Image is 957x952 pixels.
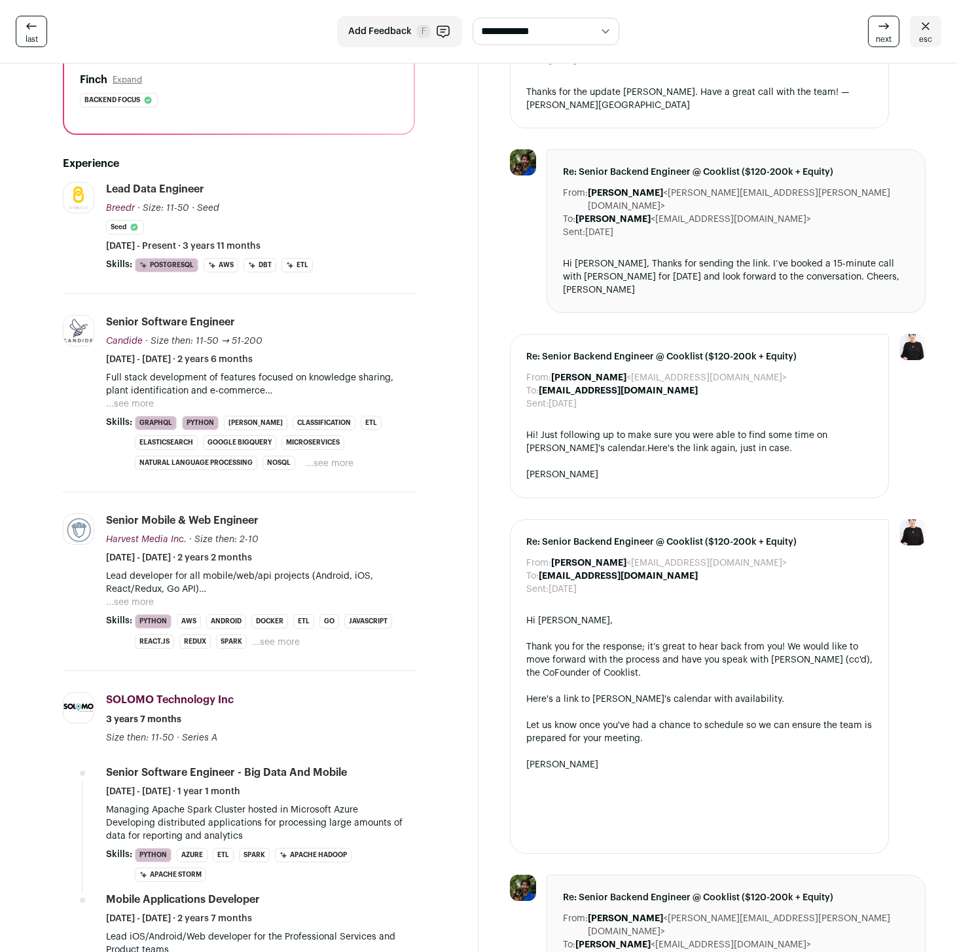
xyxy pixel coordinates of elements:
dd: [DATE] [585,226,613,239]
dd: <[EMAIL_ADDRESS][DOMAIN_NAME]> [575,213,811,226]
span: Re: Senior Backend Engineer @ Cooklist ($120-200k + Equity) [563,891,909,904]
a: Here's the link again, just in case. [647,444,792,453]
span: Candide [106,337,143,346]
span: [DATE] - [DATE] · 1 year 1 month [106,785,240,798]
dd: <[EMAIL_ADDRESS][DOMAIN_NAME]> [575,938,811,951]
div: [PERSON_NAME] [526,758,873,771]
span: Breedr [106,204,135,213]
div: Lead Data Engineer [106,182,204,196]
b: [PERSON_NAME] [551,558,626,568]
b: [PERSON_NAME] [575,940,651,949]
span: Harvest Media Inc. [106,535,187,544]
dd: <[PERSON_NAME][EMAIL_ADDRESS][PERSON_NAME][DOMAIN_NAME]> [588,912,909,938]
li: Spark [216,634,247,649]
span: esc [919,34,932,45]
span: Seed [197,204,219,213]
div: Hi [PERSON_NAME], Thanks for sending the link. I’ve booked a 15-minute call with [PERSON_NAME] fo... [563,257,909,297]
li: Redux [179,634,211,649]
span: 3 years 7 months [106,713,181,726]
li: ETL [293,614,314,629]
span: [DATE] - Present · 3 years 11 months [106,240,261,253]
span: next [876,34,892,45]
li: Python [182,416,219,430]
dd: [DATE] [549,583,577,596]
div: Senior Software Engineer [106,315,235,329]
li: AWS [204,258,238,272]
button: ...see more [106,397,154,411]
li: PostgreSQL [135,258,198,272]
div: Let us know once you've had a chance to schedule so we can ensure the team is prepared for your m... [526,719,873,745]
button: ...see more [106,596,154,609]
img: 73c5f3a3a8ff64ae97214af5d63b208b4a916ac9ce6c132f1d4699473180d0c0.png [63,183,94,213]
p: Managing Apache Spark Cluster hosted in Microsoft Azure Developing distributed applications for p... [106,803,415,843]
img: 5582b427e74be42b55ac9b41594a717c2cbcc4c057b05e5afc304a1bc1d1afbd.jpg [63,514,94,544]
li: Natural Language Processing [135,456,257,470]
span: · Size: 11-50 [137,204,189,213]
li: Classification [293,416,355,430]
b: [PERSON_NAME] [588,914,663,923]
dt: To: [526,570,539,583]
dd: <[EMAIL_ADDRESS][DOMAIN_NAME]> [551,557,787,570]
div: Hi! Just following up to make sure you were able to find some time on [PERSON_NAME]'s calendar. [526,429,873,455]
span: Re: Senior Backend Engineer @ Cooklist ($120-200k + Equity) [563,166,909,179]
span: Skills: [106,848,132,861]
li: Apache Storm [135,868,206,882]
li: Android [206,614,246,629]
b: [PERSON_NAME] [551,373,626,382]
li: React.js [135,634,174,649]
span: · Size then: 11-50 → 51-200 [145,337,262,346]
img: 5efb7b3a8a77031c0c5b8349538509fc7893386bad90902d88208f836e244be2.jpg [63,316,94,346]
button: Add Feedback F [337,16,462,47]
div: Hi [PERSON_NAME], [526,614,873,627]
li: ETL [213,848,234,862]
dd: <[EMAIL_ADDRESS][DOMAIN_NAME]> [551,371,787,384]
li: GraphQL [135,416,177,430]
li: AWS [177,614,201,629]
li: Apache Hadoop [275,848,352,862]
b: [EMAIL_ADDRESS][DOMAIN_NAME] [539,386,698,395]
span: Size then: 11-50 [106,733,174,742]
li: [PERSON_NAME] [224,416,287,430]
a: Here's a link to [PERSON_NAME]'s calendar with availability. [526,695,784,704]
button: ...see more [252,636,300,649]
a: esc [910,16,941,47]
li: Python [135,614,172,629]
span: last [26,34,38,45]
img: 790f3d9194a65144a8ff234f84a34c59da8d1ca66f463aa0dda1f0f6605357aa.jpg [63,703,94,712]
li: Python [135,848,172,862]
b: [EMAIL_ADDRESS][DOMAIN_NAME] [539,572,698,581]
dt: From: [563,912,588,938]
span: F [417,25,430,38]
li: ETL [361,416,382,430]
button: ...see more [306,457,353,470]
li: ETL [281,258,313,272]
li: Go [319,614,339,629]
li: Docker [251,614,288,629]
button: Expand [113,75,142,85]
span: Skills: [106,258,132,271]
dt: From: [526,557,551,570]
div: Senior Software Engineer - Big Data and Mobile [106,765,347,780]
li: JavaScript [344,614,392,629]
span: [DATE] - [DATE] · 2 years 6 months [106,353,253,366]
p: Full stack development of features focused on knowledge sharing, plant identification and e-comme... [106,371,415,397]
a: last [16,16,47,47]
li: Elasticsearch [135,435,198,450]
dd: <[PERSON_NAME][EMAIL_ADDRESS][PERSON_NAME][DOMAIN_NAME]> [588,187,909,213]
dd: [DATE] [549,397,577,411]
b: [PERSON_NAME] [575,215,651,224]
dt: From: [526,371,551,384]
img: 9240684-medium_jpg [899,334,926,360]
li: Azure [177,848,208,862]
span: Backend focus [84,94,140,107]
span: [DATE] - [DATE] · 2 years 7 months [106,912,252,925]
li: dbt [244,258,276,272]
span: · [192,202,194,215]
div: Senior Mobile & Web Engineer [106,513,259,528]
span: SOLOMO Technology Inc [106,695,234,705]
span: Add Feedback [348,25,412,38]
li: Seed [106,220,144,234]
span: · Size then: 2-10 [189,535,259,544]
dt: To: [563,213,575,226]
span: Re: Senior Backend Engineer @ Cooklist ($120-200k + Equity) [526,350,873,363]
